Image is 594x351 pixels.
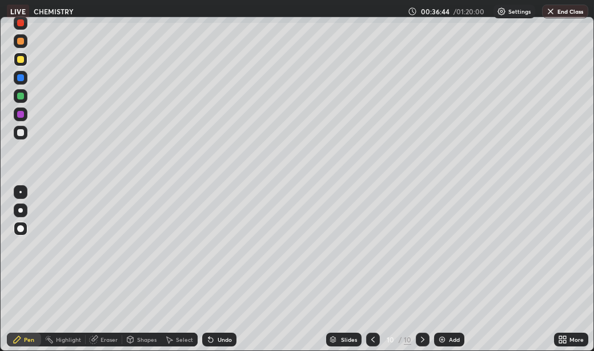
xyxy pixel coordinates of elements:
[101,337,118,342] div: Eraser
[569,337,584,342] div: More
[546,7,555,16] img: end-class-cross
[542,5,588,18] button: End Class
[384,336,396,343] div: 10
[497,7,506,16] img: class-settings-icons
[508,9,531,14] p: Settings
[438,335,447,344] img: add-slide-button
[24,337,34,342] div: Pen
[218,337,232,342] div: Undo
[398,336,402,343] div: /
[341,337,357,342] div: Slides
[34,7,74,16] p: CHEMISTRY
[56,337,81,342] div: Highlight
[404,334,411,345] div: 10
[10,7,26,16] p: LIVE
[449,337,460,342] div: Add
[137,337,156,342] div: Shapes
[176,337,193,342] div: Select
